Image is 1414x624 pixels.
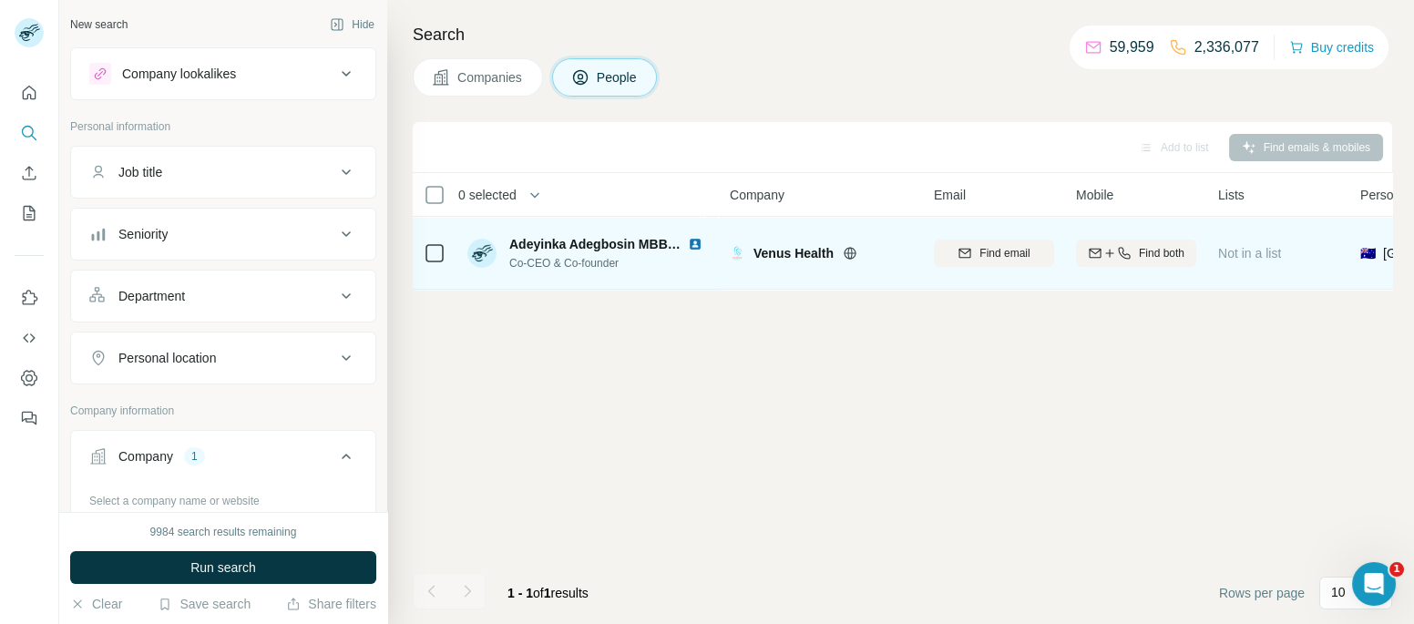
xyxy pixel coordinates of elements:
[1360,244,1376,262] span: 🇦🇺
[730,186,784,204] span: Company
[190,558,256,577] span: Run search
[70,595,122,613] button: Clear
[15,197,44,230] button: My lists
[1389,562,1404,577] span: 1
[934,240,1054,267] button: Find email
[286,595,376,613] button: Share filters
[70,403,376,419] p: Company information
[1218,246,1281,261] span: Not in a list
[730,246,744,261] img: Logo of Venus Health
[122,65,236,83] div: Company lookalikes
[1076,186,1113,204] span: Mobile
[15,362,44,394] button: Dashboard
[118,287,185,305] div: Department
[317,11,387,38] button: Hide
[15,117,44,149] button: Search
[70,16,128,33] div: New search
[533,586,544,600] span: of
[753,244,834,262] span: Venus Health
[118,447,173,465] div: Company
[71,274,375,318] button: Department
[1331,583,1346,601] p: 10
[509,237,712,251] span: Adeyinka Adegbosin MBBS, Ph.D
[413,22,1392,47] h4: Search
[71,336,375,380] button: Personal location
[934,186,966,204] span: Email
[150,524,297,540] div: 9984 search results remaining
[457,68,524,87] span: Companies
[70,551,376,584] button: Run search
[467,239,497,268] img: Avatar
[1076,240,1196,267] button: Find both
[688,237,702,251] img: LinkedIn logo
[70,118,376,135] p: Personal information
[118,225,168,243] div: Seniority
[15,157,44,189] button: Enrich CSV
[15,281,44,314] button: Use Surfe on LinkedIn
[509,255,710,271] span: Co-CEO & Co-founder
[89,486,357,509] div: Select a company name or website
[507,586,533,600] span: 1 - 1
[118,349,216,367] div: Personal location
[1218,186,1245,204] span: Lists
[544,586,551,600] span: 1
[71,212,375,256] button: Seniority
[71,435,375,486] button: Company1
[458,186,517,204] span: 0 selected
[1110,36,1154,58] p: 59,959
[507,586,589,600] span: results
[979,245,1030,261] span: Find email
[118,163,162,181] div: Job title
[71,150,375,194] button: Job title
[71,52,375,96] button: Company lookalikes
[1139,245,1184,261] span: Find both
[1289,35,1374,60] button: Buy credits
[15,322,44,354] button: Use Surfe API
[15,402,44,435] button: Feedback
[1352,562,1396,606] iframe: Intercom live chat
[184,448,205,465] div: 1
[1194,36,1259,58] p: 2,336,077
[1219,584,1305,602] span: Rows per page
[15,77,44,109] button: Quick start
[158,595,251,613] button: Save search
[597,68,639,87] span: People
